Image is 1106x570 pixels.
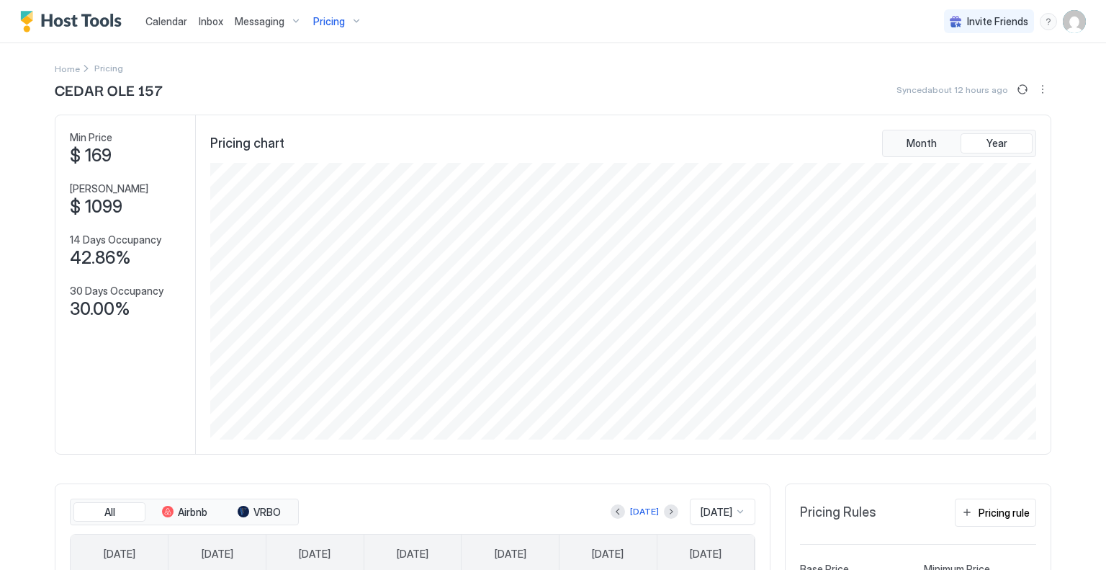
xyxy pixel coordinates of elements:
[592,548,624,561] span: [DATE]
[104,548,135,561] span: [DATE]
[55,63,80,74] span: Home
[886,133,958,153] button: Month
[145,15,187,27] span: Calendar
[223,502,295,522] button: VRBO
[199,15,223,27] span: Inbox
[630,505,659,518] div: [DATE]
[253,506,281,519] span: VRBO
[967,15,1028,28] span: Invite Friends
[611,504,625,519] button: Previous month
[20,11,128,32] a: Host Tools Logo
[178,506,207,519] span: Airbnb
[896,84,1008,95] span: Synced about 12 hours ago
[70,285,163,298] span: 30 Days Occupancy
[70,247,131,269] span: 42.86%
[70,131,112,144] span: Min Price
[800,504,876,521] span: Pricing Rules
[202,548,233,561] span: [DATE]
[628,503,661,520] button: [DATE]
[70,196,122,218] span: $ 1099
[664,504,678,519] button: Next month
[210,135,284,152] span: Pricing chart
[70,298,130,320] span: 30.00%
[1014,81,1031,98] button: Sync prices
[73,502,145,522] button: All
[235,15,284,28] span: Messaging
[313,15,345,28] span: Pricing
[955,499,1036,527] button: Pricing rule
[1040,13,1057,30] div: menu
[199,14,223,29] a: Inbox
[104,506,115,519] span: All
[1034,81,1051,98] div: menu
[148,502,220,522] button: Airbnb
[701,506,732,519] span: [DATE]
[55,79,163,100] span: CEDAR OLE 157
[397,548,428,561] span: [DATE]
[94,63,123,74] span: Breadcrumb
[70,182,148,195] span: [PERSON_NAME]
[70,233,161,246] span: 14 Days Occupancy
[907,137,937,150] span: Month
[986,137,1007,150] span: Year
[145,14,187,29] a: Calendar
[1063,10,1086,33] div: User profile
[882,130,1036,157] div: tab-group
[495,548,526,561] span: [DATE]
[55,61,80,76] div: Breadcrumb
[961,133,1033,153] button: Year
[979,505,1030,520] div: Pricing rule
[1034,81,1051,98] button: More options
[70,145,112,166] span: $ 169
[70,499,299,526] div: tab-group
[299,548,331,561] span: [DATE]
[55,61,80,76] a: Home
[690,548,721,561] span: [DATE]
